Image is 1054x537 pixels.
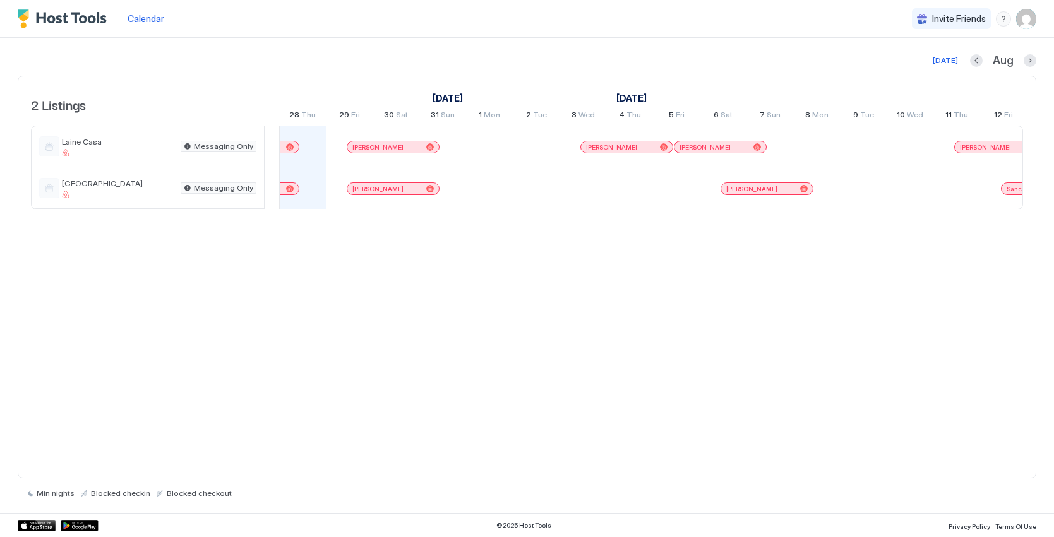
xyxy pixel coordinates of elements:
[676,110,685,123] span: Fri
[812,110,829,123] span: Mon
[760,110,765,123] span: 7
[352,185,404,193] span: [PERSON_NAME]
[578,110,595,123] span: Wed
[853,110,858,123] span: 9
[907,110,923,123] span: Wed
[710,107,736,126] a: September 6, 2025
[726,185,777,193] span: [PERSON_NAME]
[128,12,164,25] a: Calendar
[995,522,1036,530] span: Terms Of Use
[128,13,164,24] span: Calendar
[381,107,411,126] a: August 30, 2025
[850,107,877,126] a: September 9, 2025
[995,519,1036,532] a: Terms Of Use
[931,53,960,68] button: [DATE]
[572,110,577,123] span: 3
[301,110,316,123] span: Thu
[897,110,905,123] span: 10
[523,107,550,126] a: September 2, 2025
[949,519,990,532] a: Privacy Policy
[1024,54,1036,67] button: Next month
[339,110,349,123] span: 29
[526,110,531,123] span: 2
[805,110,810,123] span: 8
[476,107,503,126] a: September 1, 2025
[496,521,551,529] span: © 2025 Host Tools
[767,110,781,123] span: Sun
[431,110,439,123] span: 31
[384,110,394,123] span: 30
[932,13,986,25] span: Invite Friends
[336,107,363,126] a: August 29, 2025
[954,110,968,123] span: Thu
[933,55,958,66] div: [DATE]
[429,89,466,107] a: August 13, 2025
[62,137,176,146] span: Laine Casa
[61,520,99,531] a: Google Play Store
[721,110,733,123] span: Sat
[568,107,598,126] a: September 3, 2025
[619,110,625,123] span: 4
[62,179,176,188] span: [GEOGRAPHIC_DATA]
[960,143,1011,151] span: [PERSON_NAME]
[802,107,832,126] a: September 8, 2025
[996,11,1011,27] div: menu
[18,9,112,28] a: Host Tools Logo
[757,107,784,126] a: September 7, 2025
[351,110,360,123] span: Fri
[484,110,500,123] span: Mon
[91,488,150,498] span: Blocked checkin
[533,110,547,123] span: Tue
[894,107,926,126] a: September 10, 2025
[586,143,637,151] span: [PERSON_NAME]
[669,110,674,123] span: 5
[994,110,1002,123] span: 12
[479,110,482,123] span: 1
[286,107,319,126] a: August 28, 2025
[1016,9,1036,29] div: User profile
[626,110,641,123] span: Thu
[289,110,299,123] span: 28
[37,488,75,498] span: Min nights
[993,54,1014,68] span: Aug
[616,107,644,126] a: September 4, 2025
[680,143,731,151] span: [PERSON_NAME]
[714,110,719,123] span: 6
[31,95,86,114] span: 2 Listings
[970,54,983,67] button: Previous month
[613,89,650,107] a: September 1, 2025
[945,110,952,123] span: 11
[666,107,688,126] a: September 5, 2025
[352,143,404,151] span: [PERSON_NAME]
[942,107,971,126] a: September 11, 2025
[396,110,408,123] span: Sat
[949,522,990,530] span: Privacy Policy
[428,107,458,126] a: August 31, 2025
[1004,110,1013,123] span: Fri
[860,110,874,123] span: Tue
[18,520,56,531] a: App Store
[441,110,455,123] span: Sun
[167,488,232,498] span: Blocked checkout
[991,107,1016,126] a: September 12, 2025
